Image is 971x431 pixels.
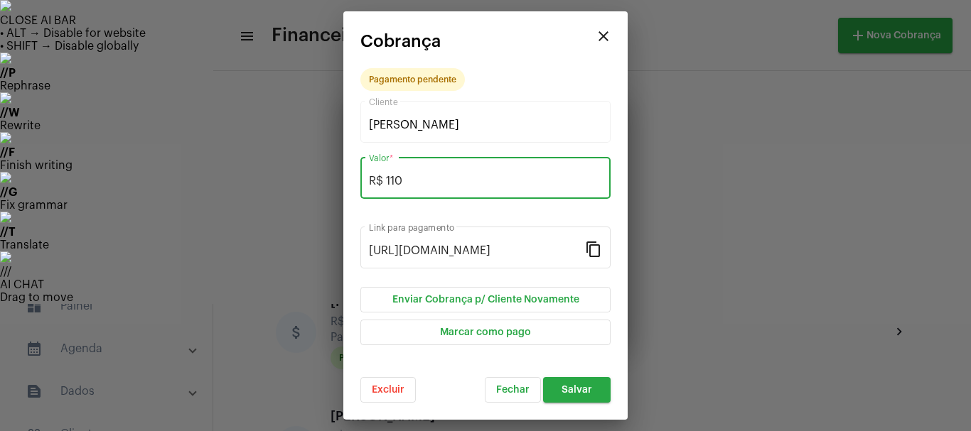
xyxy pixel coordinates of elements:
[485,377,541,403] button: Fechar
[543,377,611,403] button: Salvar
[562,385,592,395] span: Salvar
[440,327,531,337] span: Marcar como pago
[496,385,530,395] span: Fechar
[360,320,611,345] button: Marcar como pago
[360,377,416,403] button: Excluir
[392,295,579,305] span: Enviar Cobrança p/ Cliente Novamente
[372,385,404,395] span: Excluir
